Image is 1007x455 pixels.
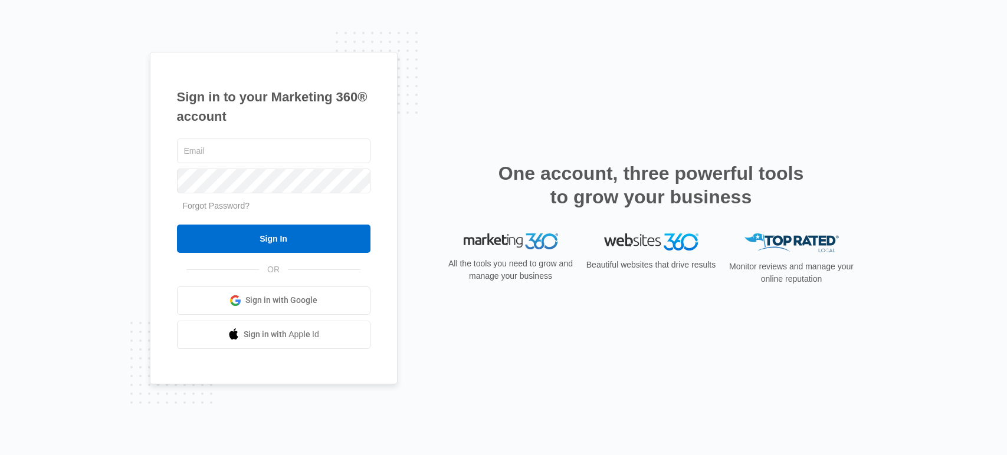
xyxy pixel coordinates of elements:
p: Beautiful websites that drive results [585,259,717,271]
input: Email [177,139,370,163]
a: Sign in with Apple Id [177,321,370,349]
h1: Sign in to your Marketing 360® account [177,87,370,126]
h2: One account, three powerful tools to grow your business [495,161,808,209]
span: OR [259,263,288,276]
span: Sign in with Google [245,294,317,306]
span: Sign in with Apple Id [244,328,319,341]
img: Top Rated Local [744,233,839,253]
p: All the tools you need to grow and manage your business [445,258,577,282]
a: Forgot Password? [183,201,250,210]
input: Sign In [177,225,370,253]
p: Monitor reviews and manage your online reputation [726,261,858,285]
img: Marketing 360 [464,233,558,250]
a: Sign in with Google [177,286,370,315]
img: Websites 360 [604,233,698,250]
